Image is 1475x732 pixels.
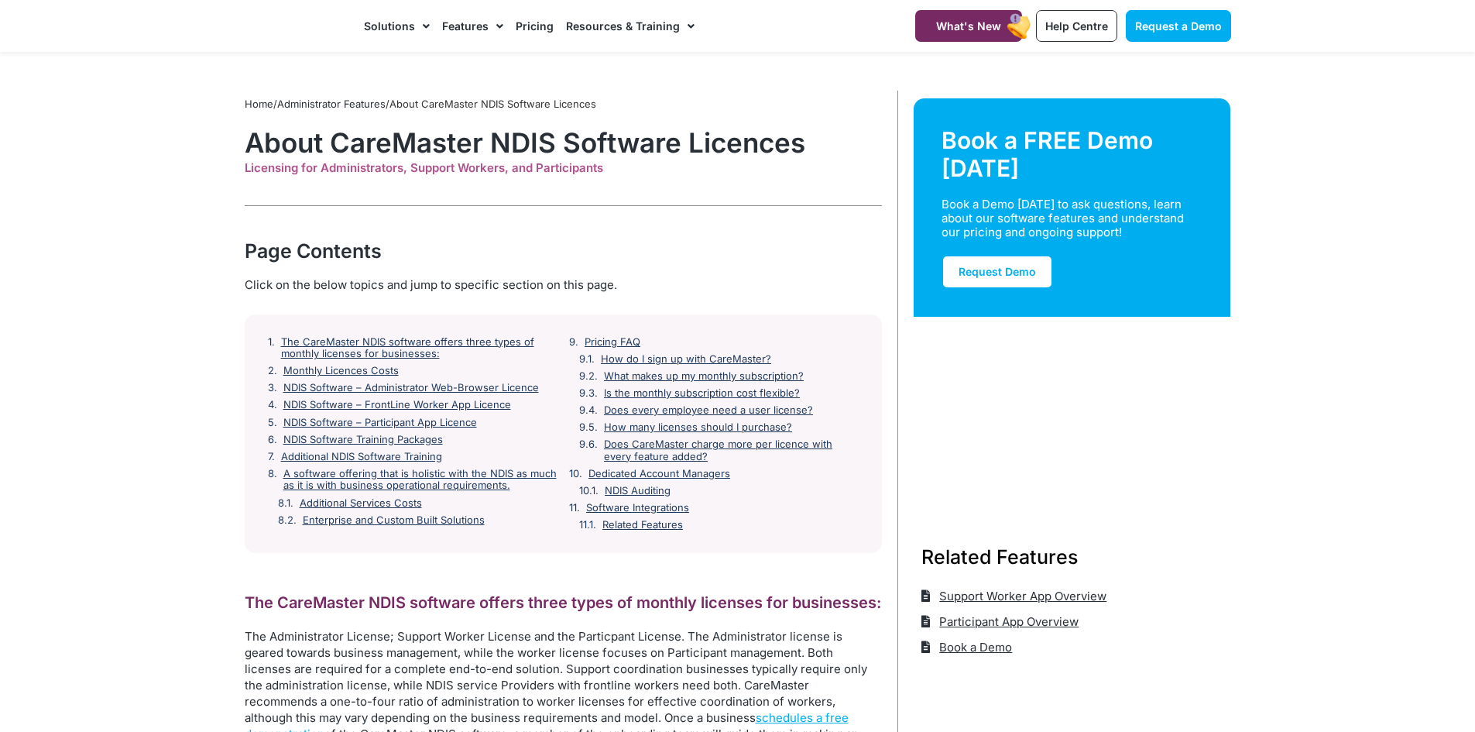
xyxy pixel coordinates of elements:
span: About CareMaster NDIS Software Licences [389,98,596,110]
a: Does CareMaster charge more per licence with every feature added? [604,438,859,462]
a: A software offering that is holistic with the NDIS as much as it is with business operational req... [283,468,557,492]
a: Additional NDIS Software Training [281,451,442,463]
div: Licensing for Administrators, Support Workers, and Participants [245,161,882,175]
h1: About CareMaster NDIS Software Licences [245,126,882,159]
a: Book a Demo [921,634,1013,660]
a: Enterprise and Custom Built Solutions [303,514,485,527]
a: Monthly Licences Costs [283,365,399,377]
img: Support Worker and NDIS Participant out for a coffee. [914,317,1231,506]
a: What makes up my monthly subscription? [604,370,804,383]
span: / / [245,98,596,110]
a: How many licenses should I purchase? [604,421,792,434]
h2: The CareMaster NDIS software offers three types of monthly licenses for businesses: [245,593,882,613]
span: Request Demo [959,265,1036,278]
span: Participant App Overview [935,609,1079,634]
a: NDIS Software – Participant App Licence [283,417,477,429]
a: How do I sign up with CareMaster? [601,353,771,366]
a: Help Centre [1036,10,1117,42]
div: Book a Demo [DATE] to ask questions, learn about our software features and understand our pricing... [942,198,1185,239]
a: NDIS Auditing [605,485,671,497]
div: Page Contents [245,237,882,265]
a: Home [245,98,273,110]
img: CareMaster Logo [245,15,349,38]
a: Dedicated Account Managers [588,468,730,480]
h3: Related Features [921,543,1223,571]
span: Support Worker App Overview [935,583,1106,609]
span: What's New [936,19,1001,33]
a: Is the monthly subscription cost flexible? [604,387,800,400]
a: Additional Services Costs [300,497,422,510]
a: Software Integrations [586,502,689,514]
a: Related Features [602,519,683,531]
a: The CareMaster NDIS software offers three types of monthly licenses for businesses: [281,336,557,360]
a: Participant App Overview [921,609,1079,634]
a: Support Worker App Overview [921,583,1107,609]
a: What's New [915,10,1022,42]
a: Request Demo [942,255,1053,289]
span: Request a Demo [1135,19,1222,33]
div: Book a FREE Demo [DATE] [942,126,1203,182]
div: Click on the below topics and jump to specific section on this page. [245,277,882,294]
a: NDIS Software – FrontLine Worker App Licence [283,399,511,411]
a: Request a Demo [1126,10,1231,42]
a: Does every employee need a user license? [604,404,813,417]
span: Help Centre [1045,19,1108,33]
a: Administrator Features [277,98,386,110]
a: Pricing FAQ [585,336,640,349]
a: NDIS Software Training Packages [283,434,443,446]
span: Book a Demo [935,634,1012,660]
a: NDIS Software – Administrator Web-Browser Licence [283,382,539,394]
